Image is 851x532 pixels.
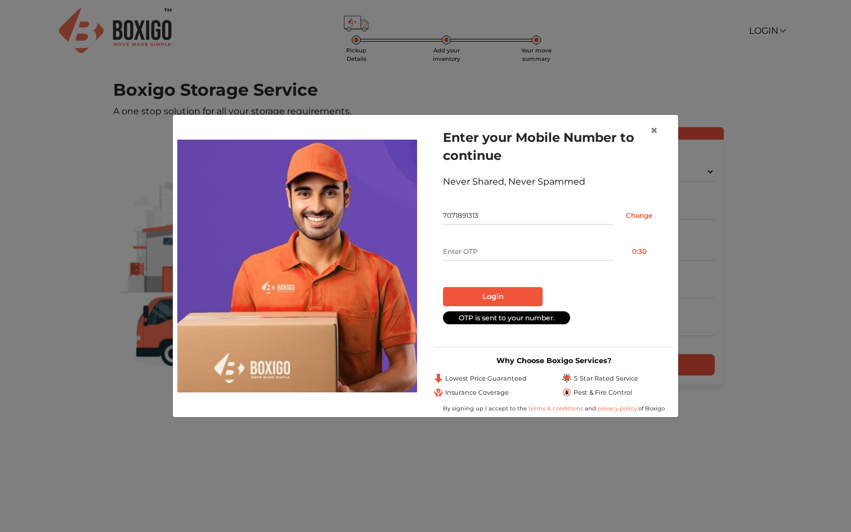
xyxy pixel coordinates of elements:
[574,388,632,397] span: Pest & Fire Control
[443,243,613,261] input: Enter OTP
[613,207,665,225] input: Change
[443,287,543,306] button: Login
[177,140,417,392] img: storage-img
[445,374,527,383] span: Lowest Price Guaranteed
[528,405,585,412] a: terms & conditions
[574,374,638,383] span: 5 Star Rated Service
[443,175,665,189] div: Never Shared, Never Spammed
[445,388,509,397] span: Insurance Coverage
[443,207,613,225] input: Mobile No
[434,404,674,413] div: By signing up I accept to the and of Boxigo
[443,128,665,164] h1: Enter your Mobile Number to continue
[443,311,570,324] div: OTP is sent to your number.
[641,115,667,146] button: Close
[650,122,658,138] span: ×
[613,243,665,261] button: 0:30
[434,356,674,365] h3: Why Choose Boxigo Services?
[596,405,638,412] a: privacy policy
